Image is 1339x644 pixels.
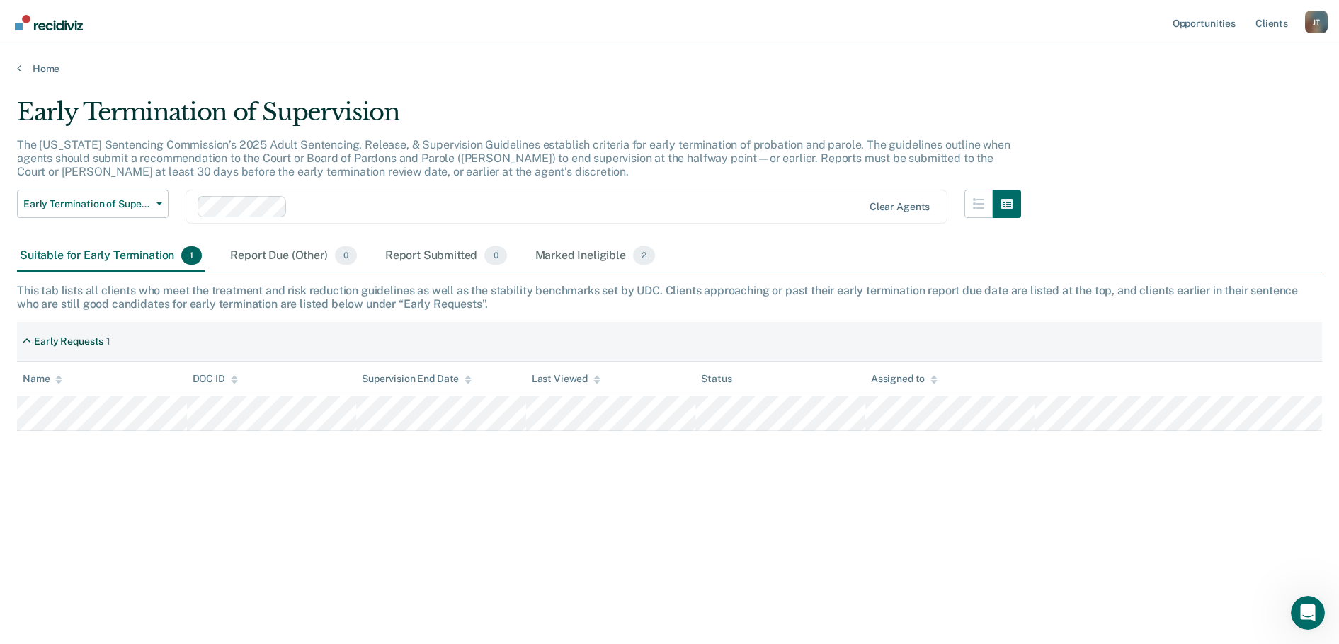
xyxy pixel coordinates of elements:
[1291,596,1325,630] iframe: Intercom live chat
[335,246,357,265] span: 0
[870,201,930,213] div: Clear agents
[17,62,1322,75] a: Home
[17,190,169,218] button: Early Termination of Supervision
[193,373,238,385] div: DOC ID
[701,373,731,385] div: Status
[532,241,659,272] div: Marked Ineligible2
[17,98,1021,138] div: Early Termination of Supervision
[23,373,62,385] div: Name
[484,246,506,265] span: 0
[23,198,151,210] span: Early Termination of Supervision
[227,241,359,272] div: Report Due (Other)0
[17,330,116,353] div: Early Requests1
[871,373,938,385] div: Assigned to
[15,15,83,30] img: Recidiviz
[34,335,103,347] div: Early Requests
[106,335,110,347] div: 1
[633,246,655,265] span: 2
[181,246,202,265] span: 1
[17,138,1010,178] p: The [US_STATE] Sentencing Commission’s 2025 Adult Sentencing, Release, & Supervision Guidelines e...
[382,241,510,272] div: Report Submitted0
[1305,11,1328,33] div: J T
[1305,11,1328,33] button: Profile dropdown button
[362,373,472,385] div: Supervision End Date
[17,241,205,272] div: Suitable for Early Termination1
[17,284,1322,311] div: This tab lists all clients who meet the treatment and risk reduction guidelines as well as the st...
[532,373,600,385] div: Last Viewed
